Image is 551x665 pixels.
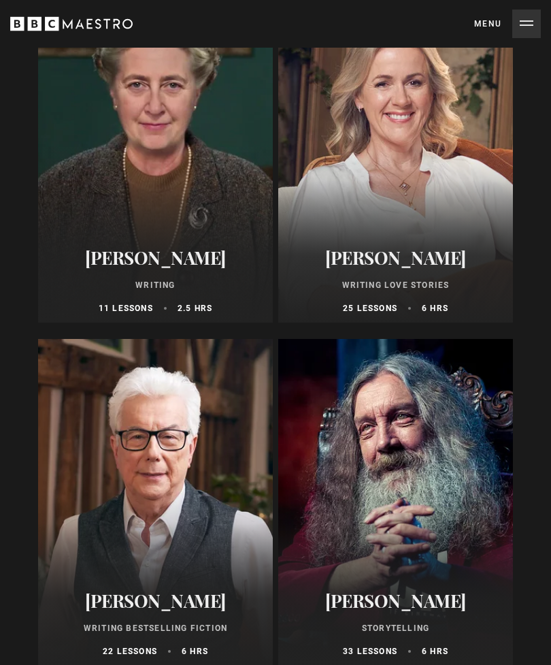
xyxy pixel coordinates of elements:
[343,646,397,658] p: 33 lessons
[286,248,505,269] h2: [PERSON_NAME]
[286,623,505,635] p: Storytelling
[178,303,212,315] p: 2.5 hrs
[474,10,541,38] button: Toggle navigation
[46,280,265,292] p: Writing
[182,646,208,658] p: 6 hrs
[286,591,505,612] h2: [PERSON_NAME]
[422,303,448,315] p: 6 hrs
[103,646,157,658] p: 22 lessons
[10,14,133,34] svg: BBC Maestro
[343,303,397,315] p: 25 lessons
[422,646,448,658] p: 6 hrs
[46,623,265,635] p: Writing Bestselling Fiction
[46,248,265,269] h2: [PERSON_NAME]
[286,280,505,292] p: Writing Love Stories
[99,303,153,315] p: 11 lessons
[46,591,265,612] h2: [PERSON_NAME]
